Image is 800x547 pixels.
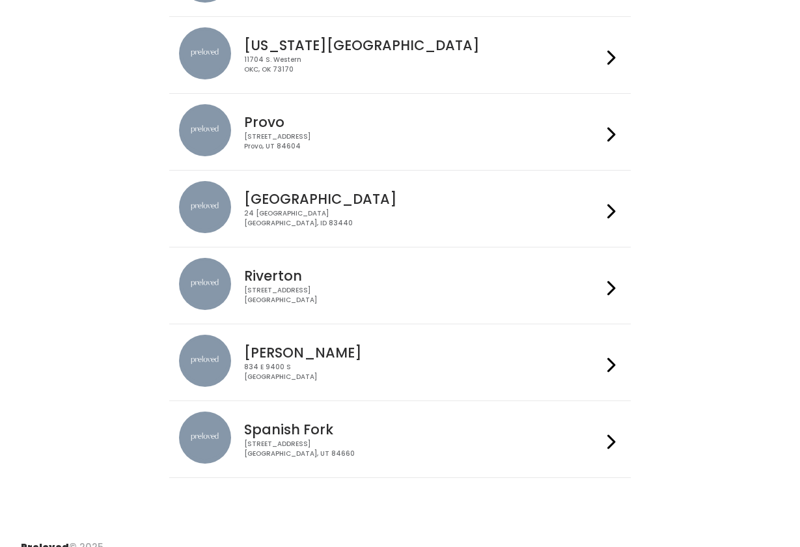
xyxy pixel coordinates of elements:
h4: [US_STATE][GEOGRAPHIC_DATA] [244,38,602,53]
a: preloved location Riverton [STREET_ADDRESS][GEOGRAPHIC_DATA] [179,258,621,313]
h4: [GEOGRAPHIC_DATA] [244,191,602,206]
a: preloved location [US_STATE][GEOGRAPHIC_DATA] 11704 S. WesternOKC, OK 73170 [179,27,621,83]
div: 11704 S. Western OKC, OK 73170 [244,55,602,74]
h4: Spanish Fork [244,422,602,437]
div: [STREET_ADDRESS] Provo, UT 84604 [244,132,602,151]
img: preloved location [179,335,231,387]
img: preloved location [179,27,231,79]
div: 834 E 9400 S [GEOGRAPHIC_DATA] [244,363,602,382]
a: preloved location Spanish Fork [STREET_ADDRESS][GEOGRAPHIC_DATA], UT 84660 [179,412,621,467]
img: preloved location [179,258,231,310]
a: preloved location [GEOGRAPHIC_DATA] 24 [GEOGRAPHIC_DATA][GEOGRAPHIC_DATA], ID 83440 [179,181,621,236]
div: [STREET_ADDRESS] [GEOGRAPHIC_DATA], UT 84660 [244,440,602,458]
h4: Provo [244,115,602,130]
img: preloved location [179,104,231,156]
a: preloved location [PERSON_NAME] 834 E 9400 S[GEOGRAPHIC_DATA] [179,335,621,390]
img: preloved location [179,412,231,464]
h4: [PERSON_NAME] [244,345,602,360]
img: preloved location [179,181,231,233]
a: preloved location Provo [STREET_ADDRESS]Provo, UT 84604 [179,104,621,160]
div: [STREET_ADDRESS] [GEOGRAPHIC_DATA] [244,286,602,305]
div: 24 [GEOGRAPHIC_DATA] [GEOGRAPHIC_DATA], ID 83440 [244,209,602,228]
h4: Riverton [244,268,602,283]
